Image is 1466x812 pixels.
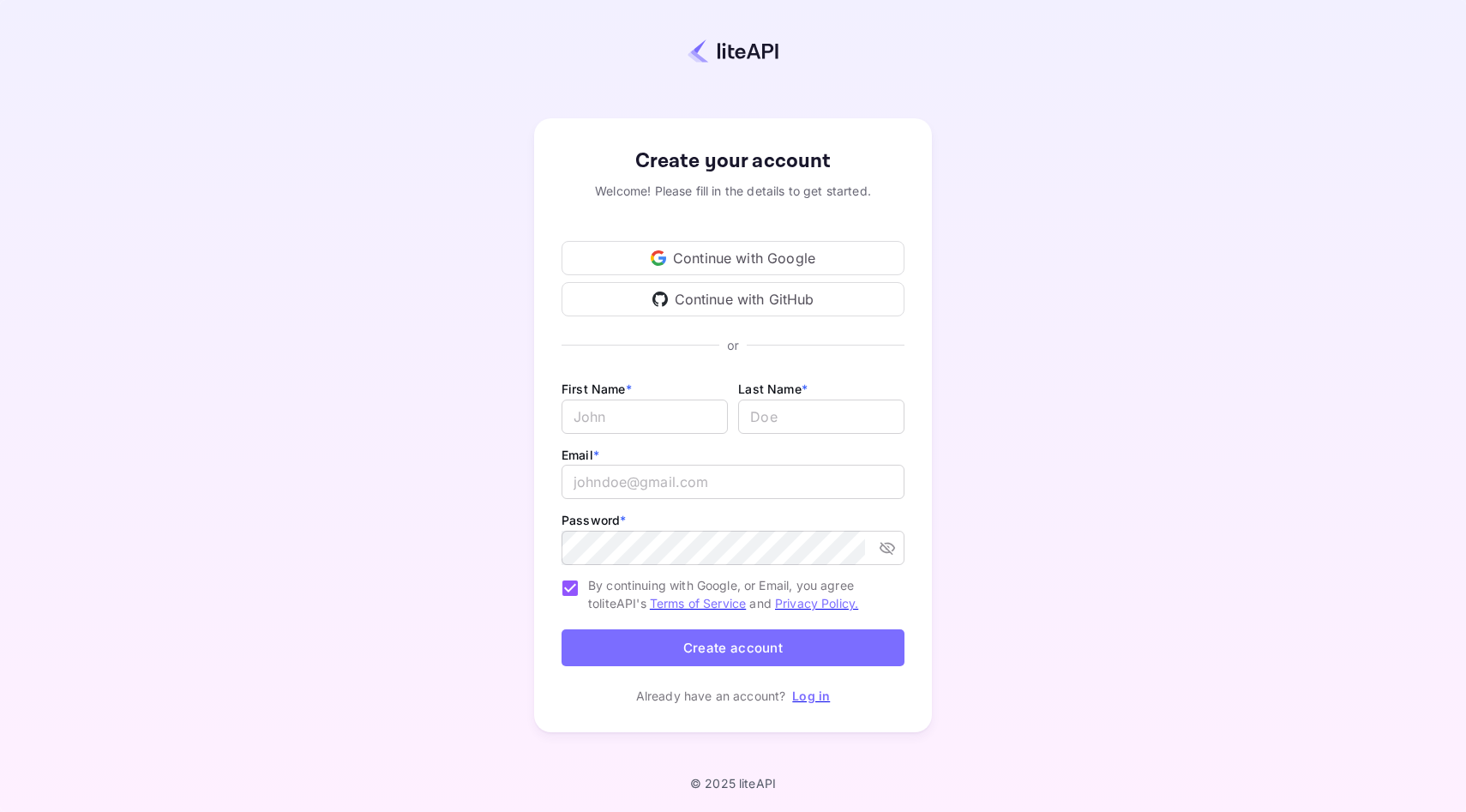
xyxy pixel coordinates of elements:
div: Continue with Google [562,241,904,275]
div: Continue with GitHub [562,282,904,316]
a: Terms of Service [650,596,746,611]
label: Password [562,513,626,527]
div: Create your account [562,146,904,177]
img: liteapi [688,39,778,63]
input: johndoe@gmail.com [562,465,904,499]
a: Privacy Policy. [775,596,858,611]
input: Doe [738,400,904,434]
div: Welcome! Please fill in the details to get started. [562,182,904,200]
p: © 2025 liteAPI [690,776,776,791]
a: Log in [792,689,830,703]
label: First Name [562,382,632,396]
label: Email [562,448,599,462]
label: Last Name [738,382,808,396]
p: Already have an account? [636,687,786,705]
input: John [562,400,728,434]
button: Create account [562,629,904,666]
button: toggle password visibility [872,532,903,563]
span: By continuing with Google, or Email, you agree to liteAPI's and [588,576,891,612]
